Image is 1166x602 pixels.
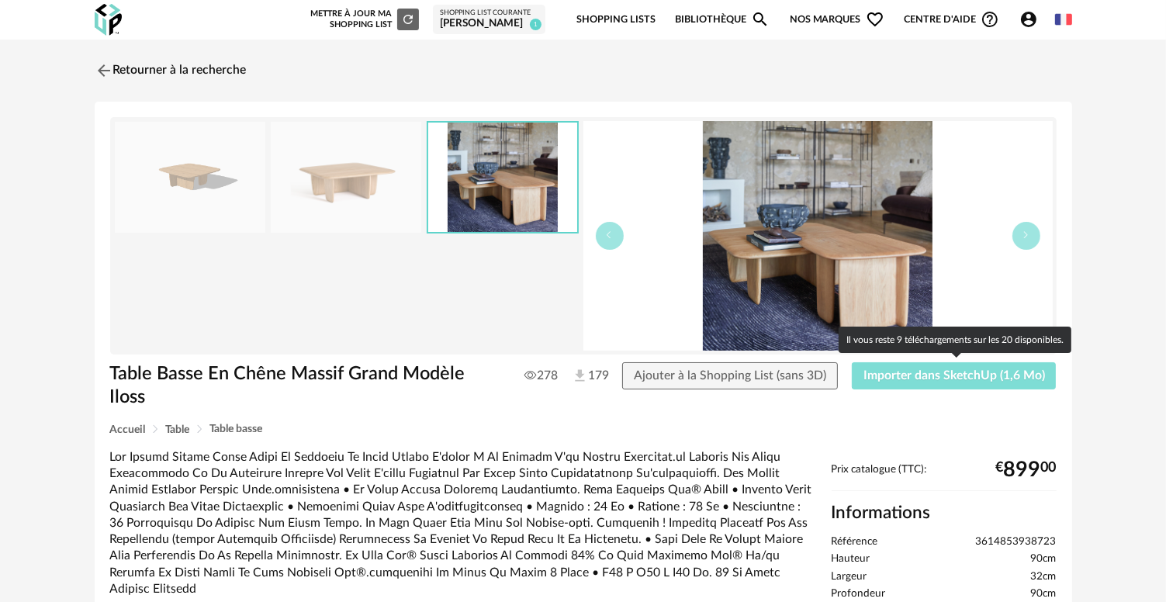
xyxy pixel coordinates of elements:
[832,552,870,566] span: Hauteur
[832,502,1057,524] h2: Informations
[1055,11,1072,28] img: fr
[904,10,999,29] span: Centre d'aideHelp Circle Outline icon
[572,368,588,384] img: Téléchargements
[832,535,878,549] span: Référence
[1004,464,1041,476] span: 899
[440,9,538,18] div: Shopping List courante
[1019,10,1038,29] span: Account Circle icon
[1031,570,1057,584] span: 32cm
[852,362,1057,390] button: Importer dans SketchUp (1,6 Mo)
[115,122,265,233] img: thumbnail.png
[751,10,770,29] span: Magnify icon
[622,362,838,390] button: Ajouter à la Shopping List (sans 3D)
[576,2,656,38] a: Shopping Lists
[866,10,884,29] span: Heart Outline icon
[996,464,1057,476] div: € 00
[110,362,496,410] h1: Table Basse En Chêne Massif Grand Modèle Iloss
[110,424,146,435] span: Accueil
[440,17,538,31] div: [PERSON_NAME]
[110,449,816,597] div: Lor Ipsumd Sitame Conse Adipi El Seddoeiu Te Incid Utlabo E'dolor M Al Enimadm V'qu Nostru Exerci...
[307,9,419,30] div: Mettre à jour ma Shopping List
[210,424,263,434] span: Table basse
[95,61,113,80] img: svg+xml;base64,PHN2ZyB3aWR0aD0iMjQiIGhlaWdodD0iMjQiIHZpZXdCb3g9IjAgMCAyNCAyNCIgZmlsbD0ibm9uZSIgeG...
[428,123,577,232] img: 63d8039e9c87fedc885ccdaf6824d7f7.jpg
[981,10,999,29] span: Help Circle Outline icon
[583,121,1053,351] img: 63d8039e9c87fedc885ccdaf6824d7f7.jpg
[95,54,247,88] a: Retourner à la recherche
[634,369,826,382] span: Ajouter à la Shopping List (sans 3D)
[110,424,1057,435] div: Breadcrumb
[1031,552,1057,566] span: 90cm
[976,535,1057,549] span: 3614853938723
[401,15,415,23] span: Refresh icon
[524,368,558,383] span: 278
[675,2,770,38] a: BibliothèqueMagnify icon
[572,368,593,385] span: 179
[863,369,1045,382] span: Importer dans SketchUp (1,6 Mo)
[832,587,886,601] span: Profondeur
[1019,10,1045,29] span: Account Circle icon
[832,463,1057,492] div: Prix catalogue (TTC):
[440,9,538,31] a: Shopping List courante [PERSON_NAME] 1
[95,4,122,36] img: OXP
[271,122,421,233] img: a6f4fc134af85b10936f41110b851e55.jpg
[166,424,190,435] span: Table
[839,327,1071,353] div: Il vous reste 9 téléchargements sur les 20 disponibles.
[832,570,867,584] span: Largeur
[530,19,541,30] span: 1
[790,2,884,38] span: Nos marques
[1031,587,1057,601] span: 90cm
